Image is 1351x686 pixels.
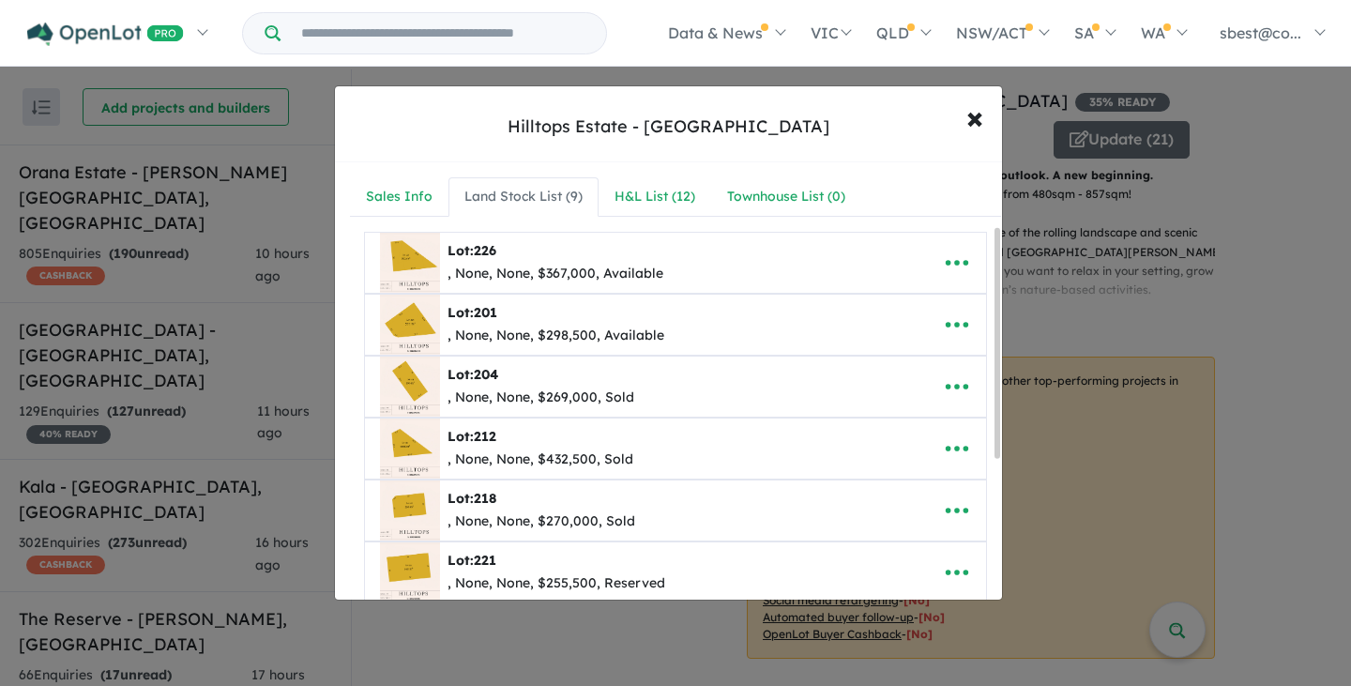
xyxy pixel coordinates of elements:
[474,428,496,445] span: 212
[474,552,496,569] span: 221
[448,428,496,445] b: Lot:
[448,263,663,285] div: , None, None, $367,000, Available
[448,511,635,533] div: , None, None, $270,000, Sold
[1220,23,1301,42] span: sbest@co...
[448,366,498,383] b: Lot:
[380,419,440,479] img: Hilltops%20Estate%20-%20Thurgoona%20%20-%20Lot%20212___1744680291.png
[508,114,829,139] div: Hilltops Estate - [GEOGRAPHIC_DATA]
[474,366,498,383] span: 204
[448,242,496,259] b: Lot:
[448,572,665,595] div: , None, None, $255,500, Reserved
[474,490,496,507] span: 218
[380,295,440,355] img: Hilltops%20Estate%20-%20Thurgoona%20%20-%20Lot%20201___1744679410.png
[464,186,583,208] div: Land Stock List ( 9 )
[448,449,633,471] div: , None, None, $432,500, Sold
[366,186,433,208] div: Sales Info
[727,186,845,208] div: Townhouse List ( 0 )
[448,552,496,569] b: Lot:
[474,304,497,321] span: 201
[448,325,664,347] div: , None, None, $298,500, Available
[474,242,496,259] span: 226
[448,490,496,507] b: Lot:
[380,233,440,293] img: Hilltops%20Estate%20-%20Thurgoona%20%20-%20Lot%20226___1744681170.png
[380,542,440,602] img: Hilltops%20Estate%20-%20Thurgoona%20%20-%20Lot%20221___1744680791.png
[27,23,184,46] img: Openlot PRO Logo White
[966,97,983,137] span: ×
[380,480,440,541] img: Hilltops%20Estate%20-%20Thurgoona%20%20-%20Lot%20218___1744680633.png
[284,13,602,53] input: Try estate name, suburb, builder or developer
[380,357,440,417] img: Hilltops%20Estate%20-%20Thurgoona%20%20-%20Lot%20204___1744679568.png
[448,304,497,321] b: Lot:
[448,387,634,409] div: , None, None, $269,000, Sold
[615,186,695,208] div: H&L List ( 12 )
